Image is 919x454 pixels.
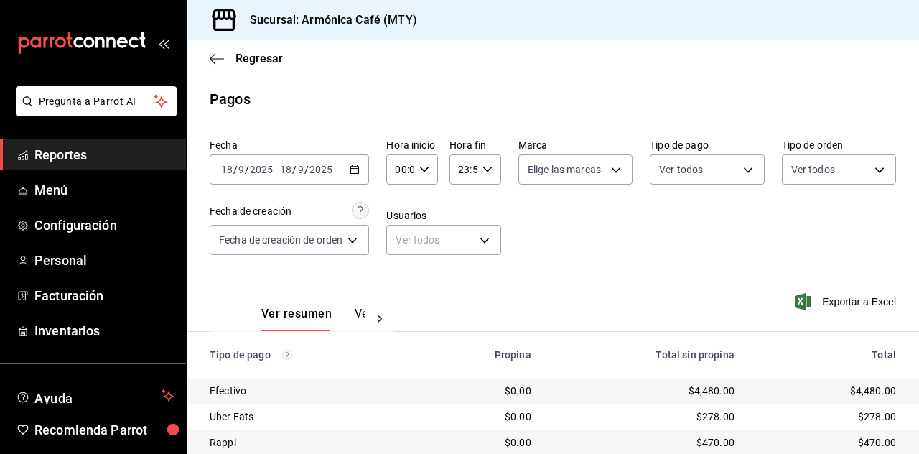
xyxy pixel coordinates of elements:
span: Elige las marcas [528,162,601,177]
button: Ver resumen [261,307,332,331]
div: Total sin propina [554,349,734,361]
span: Personal [34,251,174,270]
div: Propina [432,349,531,361]
input: -- [297,164,304,175]
label: Hora fin [449,140,501,150]
div: $0.00 [432,435,531,450]
svg: Los pagos realizados con Pay y otras terminales son montos brutos. [282,350,292,360]
div: $470.00 [554,435,734,450]
span: Reportes [34,145,174,165]
h3: Sucursal: Armónica Café (MTY) [238,11,417,29]
div: $0.00 [432,384,531,398]
span: / [292,164,297,175]
span: Ver todos [659,162,703,177]
span: Ver todos [791,162,835,177]
input: ---- [249,164,274,175]
div: Tipo de pago [210,349,409,361]
span: / [304,164,309,175]
input: -- [220,164,233,175]
input: -- [279,164,292,175]
div: navigation tabs [261,307,365,331]
div: $4,480.00 [554,384,734,398]
span: - [275,164,278,175]
span: Ayuda [34,387,156,404]
label: Tipo de pago [650,140,764,150]
div: $4,480.00 [757,384,896,398]
span: Facturación [34,286,174,305]
label: Tipo de orden [782,140,896,150]
button: Pregunta a Parrot AI [16,86,177,116]
button: Ver pagos [355,307,409,331]
div: Pagos [210,88,251,110]
button: Regresar [210,52,283,65]
button: open_drawer_menu [158,37,169,49]
div: $278.00 [757,409,896,424]
a: Pregunta a Parrot AI [10,104,177,119]
div: Uber Eats [210,409,409,424]
input: -- [238,164,245,175]
span: Recomienda Parrot [34,420,174,440]
div: $470.00 [757,435,896,450]
input: ---- [309,164,333,175]
label: Fecha [210,140,369,150]
div: Rappi [210,435,409,450]
span: Pregunta a Parrot AI [39,94,154,109]
span: Fecha de creación de orden [219,233,342,247]
span: Menú [34,180,174,200]
div: Fecha de creación [210,204,291,219]
span: / [233,164,238,175]
span: / [245,164,249,175]
label: Marca [518,140,633,150]
div: Total [757,349,896,361]
span: Inventarios [34,321,174,340]
div: Ver todos [386,225,500,255]
span: Regresar [235,52,283,65]
button: Exportar a Excel [798,293,896,310]
div: Efectivo [210,384,409,398]
label: Usuarios [386,210,500,221]
div: $278.00 [554,409,734,424]
div: $0.00 [432,409,531,424]
span: Configuración [34,216,174,235]
label: Hora inicio [386,140,438,150]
